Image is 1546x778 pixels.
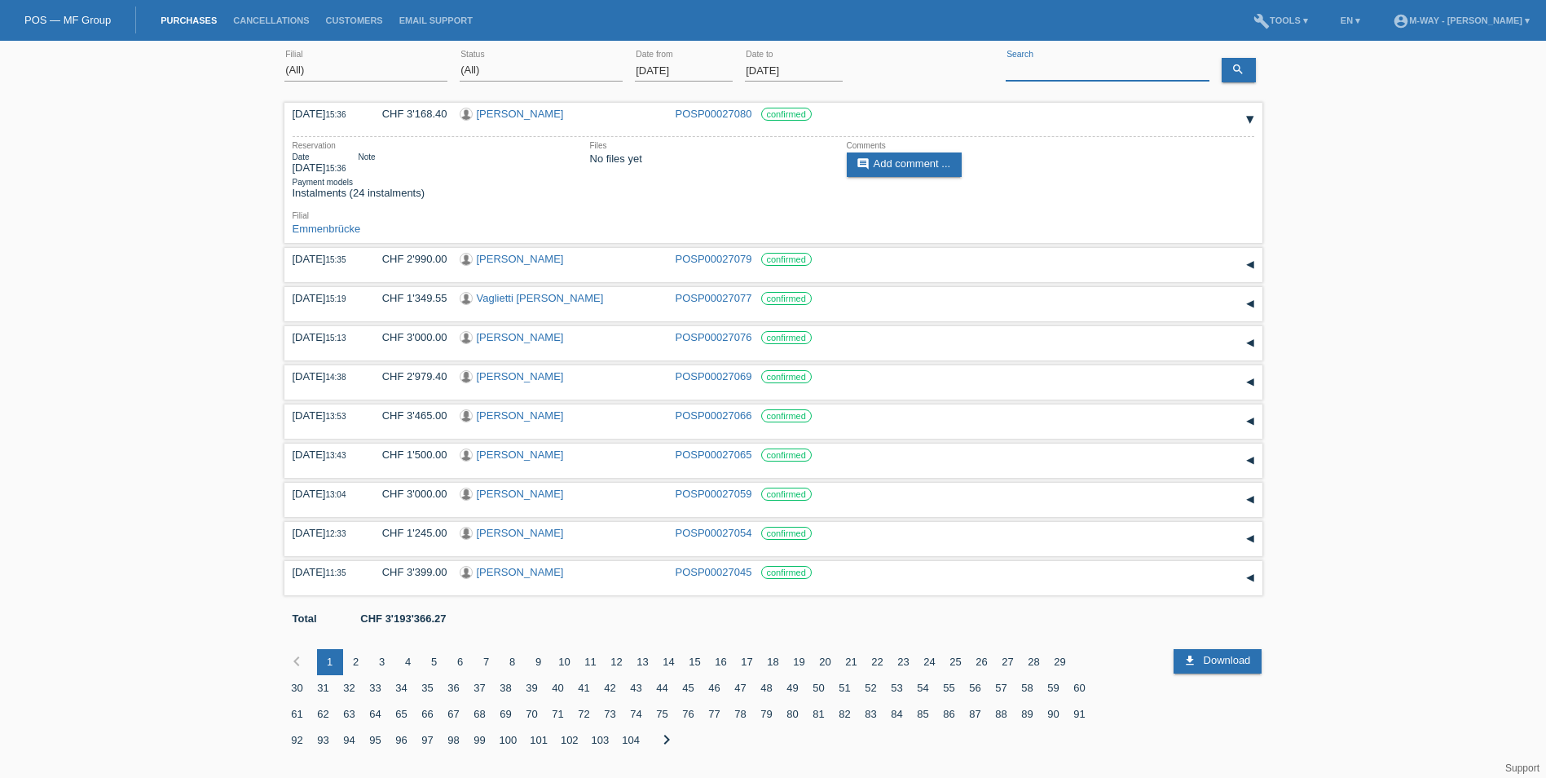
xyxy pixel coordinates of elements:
[1238,527,1262,551] div: expand/collapse
[311,675,337,701] div: 31
[325,568,346,577] span: 11:35
[1238,331,1262,356] div: expand/collapse
[1238,292,1262,316] div: expand/collapse
[293,178,578,187] div: Payment models
[676,108,752,120] a: POSP00027080
[325,412,346,421] span: 13:53
[363,701,389,727] div: 64
[760,649,786,675] div: 18
[761,449,812,462] label: confirmed
[1174,649,1262,674] a: download Download
[225,15,317,25] a: Cancellations
[441,675,467,701] div: 36
[415,675,441,701] div: 35
[1021,649,1047,675] div: 28
[676,370,752,382] a: POSP00027069
[519,701,545,727] div: 70
[754,701,780,727] div: 79
[590,141,835,150] div: Files
[477,331,564,343] a: [PERSON_NAME]
[311,701,337,727] div: 62
[708,649,734,675] div: 16
[597,701,623,727] div: 73
[1238,253,1262,277] div: expand/collapse
[1041,675,1067,701] div: 59
[554,727,585,754] div: 102
[813,649,839,675] div: 20
[325,373,346,382] span: 14:38
[989,675,1015,701] div: 57
[337,727,363,754] div: 94
[370,488,447,500] div: CHF 3'000.00
[311,727,337,754] div: 93
[1385,15,1538,25] a: account_circlem-way - [PERSON_NAME] ▾
[780,675,806,701] div: 49
[370,566,447,578] div: CHF 3'399.00
[1238,449,1262,473] div: expand/collapse
[337,675,363,701] div: 32
[1015,701,1041,727] div: 89
[865,649,891,675] div: 22
[1238,108,1262,132] div: expand/collapse
[676,292,752,304] a: POSP00027077
[623,675,650,701] div: 43
[657,730,676,749] i: chevron_right
[1245,15,1316,25] a: buildTools ▾
[891,649,917,675] div: 23
[293,153,346,161] div: Date
[1238,566,1262,590] div: expand/collapse
[293,370,358,382] div: [DATE]
[293,211,578,220] div: Filial
[962,701,989,727] div: 87
[682,649,708,675] div: 15
[847,141,1091,150] div: Comments
[1505,763,1539,774] a: Support
[847,153,962,177] a: commentAdd comment ...
[552,649,578,675] div: 10
[152,15,225,25] a: Purchases
[676,409,752,422] a: POSP00027066
[1047,649,1073,675] div: 29
[363,727,389,754] div: 95
[391,15,481,25] a: Email Support
[337,701,363,727] div: 63
[500,649,526,675] div: 8
[761,488,812,501] label: confirmed
[676,331,752,343] a: POSP00027076
[761,292,812,305] label: confirmed
[1231,63,1244,76] i: search
[676,253,752,265] a: POSP00027079
[293,178,578,199] div: Instalments (24 instalments)
[493,727,524,754] div: 100
[293,253,358,265] div: [DATE]
[325,294,346,303] span: 15:19
[370,370,447,382] div: CHF 2'979.40
[761,331,812,344] label: confirmed
[477,449,564,461] a: [PERSON_NAME]
[389,727,415,754] div: 96
[358,153,375,161] div: Note
[415,701,441,727] div: 66
[962,675,989,701] div: 56
[1253,13,1270,29] i: build
[467,675,493,701] div: 37
[293,108,358,120] div: [DATE]
[761,108,812,121] label: confirmed
[370,527,447,539] div: CHF 1'245.00
[477,488,564,500] a: [PERSON_NAME]
[1393,13,1409,29] i: account_circle
[761,409,812,422] label: confirmed
[293,223,361,235] a: Emmenbrücke
[676,488,752,500] a: POSP00027059
[526,649,552,675] div: 9
[467,727,493,754] div: 99
[545,675,571,701] div: 40
[761,253,812,266] label: confirmed
[519,675,545,701] div: 39
[545,701,571,727] div: 71
[936,675,962,701] div: 55
[676,527,752,539] a: POSP00027054
[293,566,358,578] div: [DATE]
[917,649,943,675] div: 24
[477,527,564,539] a: [PERSON_NAME]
